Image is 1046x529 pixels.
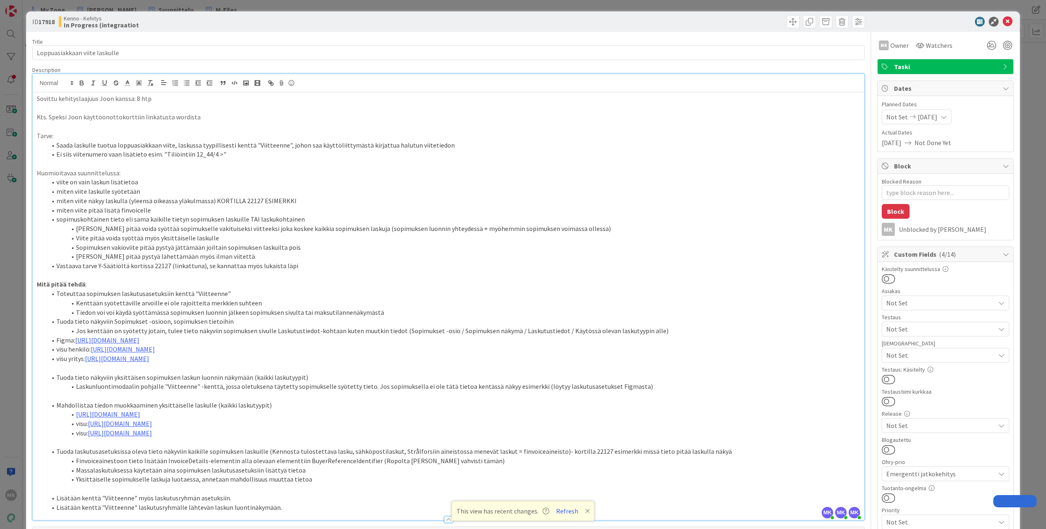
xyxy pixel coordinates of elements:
li: Finvoiceainestoon tieto lisätään InvoiceDetails-elementin alla olevaan elementtiin BuyerReference... [47,456,860,466]
div: Priority [882,507,1009,513]
li: Jos kenttään on syötetty jotain, tulee tieto näkyviin sopimuksen sivulle Laskutustiedot-kohtaan k... [47,326,860,336]
a: [URL][DOMAIN_NAME] [91,345,155,353]
span: Owner [890,40,909,50]
span: Not Done Yet [914,138,951,148]
div: Käsitelty suunnittelussa [882,266,1009,272]
span: Emergentti jatkokehitys [886,468,991,480]
li: Tuoda tieto näkyviin yksittäisen sopimuksen laskun luonnin näkymään (kaikki laskutyypit) [47,373,860,382]
li: Lisätään kenttä "Viitteenne" laskutusryhmälle lähtevän laskun luontinäkymään. [47,503,860,512]
div: Asiakas [882,288,1009,294]
li: Lisätään kenttä "Viitteenne" myös laskutusryhmän asetuksiin. [47,493,860,503]
div: Release [882,411,1009,417]
a: [URL][DOMAIN_NAME] [85,354,149,363]
p: Huomioitavaa suunnittelussa: [37,168,860,178]
li: [PERSON_NAME] pitää voida syöttää sopimukselle vakituiseksi viitteeksi joka koskee kaikkia sopimu... [47,224,860,233]
span: Description [32,66,60,74]
span: [DATE] [882,138,901,148]
div: Testaus [882,314,1009,320]
div: Testaus: Käsitelty [882,367,1009,372]
li: visu henkilö: [47,345,860,354]
li: visu: [47,428,860,438]
div: Testaustiimi kurkkaa [882,389,1009,395]
div: MK [882,223,895,236]
div: Blogautettu [882,437,1009,443]
strong: Mitä pitää tehdä [37,280,85,288]
span: ID [32,17,55,27]
p: Sovittu kehityslaajuus Joon kanssa: 8 htp [37,94,860,103]
a: [URL][DOMAIN_NAME] [88,419,152,428]
span: Block [894,161,999,171]
span: Custom Fields [894,249,999,259]
label: Blocked Reason [882,178,921,185]
li: miten viite laskulle syötetään [47,187,860,196]
li: Vastaava tarve Y-Säätiöltä kortissa 22127 (linkattuna), se kannattaa myös lukaista läpi [47,261,860,271]
span: Not Set [886,516,991,528]
li: viite on vain laskun lisätietoa [47,177,860,187]
li: Laskunluontimodaalin pohjalle "Viitteenne" -kenttä, jossa oletuksena täytetty sopimukselle syötet... [47,382,860,391]
a: [URL][DOMAIN_NAME] [75,336,139,344]
span: MK [835,507,847,518]
p: : [37,280,860,289]
li: Mahdollistaa tiedon muokkaaminen yksittäiselle laskulle (kaikki laskutyypit) [47,401,860,410]
li: sopimuskohtainen tieto eli sama kaikille tietyn sopimuksen laskuille TAI laskukohtainen [47,215,860,224]
li: Toteuttaa sopimuksen laskutusasetuksiin kenttä "Viitteenne" [47,289,860,298]
li: Tiedon voi voi käydä syöttämässä sopimuksen luonnin jälkeen sopimuksen sivulta tai maksutilannenä... [47,308,860,317]
p: Tarve: [37,131,860,141]
span: Taski [894,62,999,72]
input: type card name here... [32,45,865,60]
li: visu yritys: [47,354,860,363]
span: [DATE] [918,112,937,122]
span: Not Set [886,421,995,430]
li: Massalaskutuksessa käytetään aina sopimuksen laskutusasetuksiin lisättyä tietoa [47,466,860,475]
li: Ei siis viitenumero vaan lisätieto esim. "Tiliöintiin 12_44/4 >" [47,150,860,159]
span: This view has recent changes. [456,506,549,516]
li: Kenttään syötettäville arvoille ei ole rajoitteita merkkien suhteen [47,298,860,308]
button: Refresh [553,506,581,516]
li: [PERSON_NAME] pitää pystyä lähettämään myös ilman viitettä [47,252,860,261]
a: [URL][DOMAIN_NAME] [88,429,152,437]
span: Actual Dates [882,128,1009,137]
span: ( 4/14 ) [939,250,956,258]
label: Title [32,38,43,45]
span: MK [849,507,860,518]
li: Tuoda tieto näkyviin Sopimukset -osioon, sopimuksen tietoihin [47,317,860,326]
li: Viite pitää voida syöttää myös yksittäiselle laskulle [47,233,860,243]
p: Kts. Speksi Joon käyttöönottokorttiin linkatusta wordista [37,112,860,122]
span: Planned Dates [882,100,1009,109]
li: miten viite pitää lisätä finvoicelle [47,206,860,215]
span: Not Set [886,324,995,334]
b: In Progress (integraatiot [64,22,139,28]
span: Not Set [886,298,995,308]
a: [URL][DOMAIN_NAME] [76,410,140,418]
div: [DEMOGRAPHIC_DATA] [882,341,1009,346]
li: miten viite näkyy laskulla (yleensä oikeassa yläkulmassa) KORTILLA 22127 ESIMERKKI [47,196,860,206]
div: MK [879,40,889,50]
li: Figma: [47,336,860,345]
li: Yksittäiselle sopimukselle laskuja luotaessa, annetaan mahdollisuus muuttaa tietoa [47,475,860,484]
li: Saada laskulle tuotua loppuasiakkaan viite, laskussa tyypillisesti kenttä "Viitteenne", johon saa... [47,141,860,150]
b: 17918 [38,18,55,26]
span: Not Set [886,112,908,122]
div: Tuotanto-ongelma [882,485,1009,491]
li: Tuoda laskutusasetuksissa oleva tieto näkyviin kaikille sopimuksen laskuille (Kennosta tulostetta... [47,447,860,456]
div: Unblocked by [PERSON_NAME] [899,226,1009,233]
span: Not Set [886,350,995,360]
span: Watchers [926,40,952,50]
button: Block [882,204,910,219]
span: Kenno - Kehitys [64,15,139,22]
span: MK [822,507,833,518]
span: Dates [894,83,999,93]
div: Ohry-prio [882,459,1009,465]
li: Sopimuksen vakioviite pitää pystyä jättämään joiltain sopimuksen laskuilta pois [47,243,860,252]
li: visu: [47,419,860,428]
